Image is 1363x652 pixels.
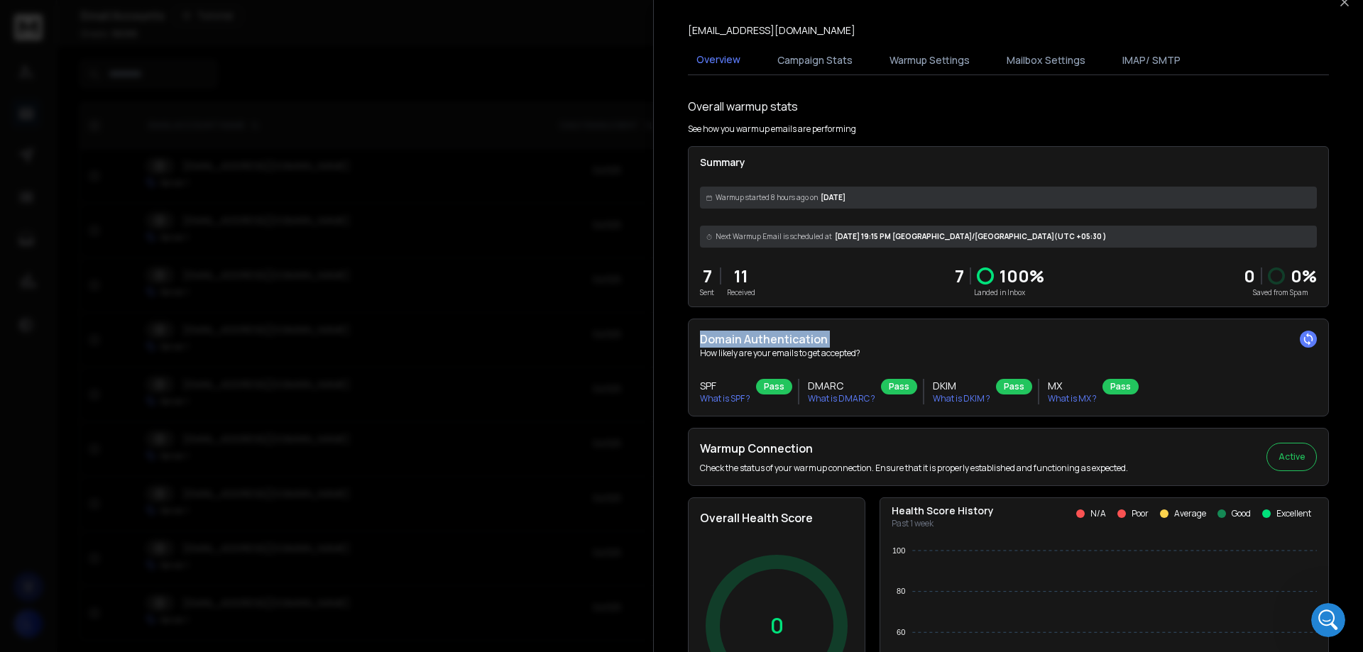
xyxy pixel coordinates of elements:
[700,287,714,298] p: Sent
[1311,603,1345,637] iframe: Intercom live chat
[23,175,136,200] b: [EMAIL_ADDRESS][DOMAIN_NAME]
[1000,265,1044,287] p: 100 %
[11,82,273,138] div: Lookamedia says…
[955,287,1044,298] p: Landed in Inbox
[688,44,749,77] button: Overview
[892,504,994,518] p: Health Score History
[88,409,99,420] img: Profile image for Rohan
[700,440,1128,457] h2: Warmup Connection
[996,379,1032,394] div: Pass
[700,331,1317,348] h2: Domain Authentication
[12,435,272,459] textarea: Message…
[35,223,133,235] b: under 15 minutes
[688,98,798,115] h1: Overall warmup stats
[11,138,273,277] div: Box says…
[22,465,33,476] button: Upload attachment
[1232,508,1251,519] p: Good
[892,518,994,529] p: Past 1 week
[998,45,1094,76] button: Mailbox Settings
[1291,265,1317,287] p: 0 %
[897,587,905,595] tspan: 80
[11,138,233,245] div: You’ll get replies here and in your email:✉️[EMAIL_ADDRESS][DOMAIN_NAME]Our usual reply time🕒unde...
[727,287,755,298] p: Received
[756,379,792,394] div: Pass
[1244,287,1317,298] p: Saved from Spam
[1244,264,1255,287] strong: 0
[1114,45,1189,76] button: IMAP/ SMTP
[1090,508,1106,519] p: N/A
[60,8,83,31] img: Profile image for Raj
[892,546,905,555] tspan: 100
[727,265,755,287] p: 11
[700,187,1317,209] div: [DATE]
[222,6,249,33] button: Home
[688,23,855,38] p: [EMAIL_ADDRESS][DOMAIN_NAME]
[700,226,1317,248] div: [DATE] 19:15 PM [GEOGRAPHIC_DATA]/[GEOGRAPHIC_DATA] (UTC +05:30 )
[1276,508,1311,519] p: Excellent
[897,628,905,636] tspan: 60
[770,613,784,639] p: 0
[881,45,978,76] button: Warmup Settings
[80,8,103,31] img: Profile image for Rohan
[45,465,56,476] button: Emoji picker
[14,409,270,420] div: Waiting for a teammate
[700,463,1128,474] p: Check the status of your warmup connection. Ensure that it is properly established and functionin...
[808,393,875,404] p: What is DMARC ?
[249,6,275,31] div: Close
[1266,443,1317,471] button: Active
[80,409,91,420] img: Profile image for Raj
[120,18,203,32] p: Under 15 minutes
[40,8,63,31] img: Profile image for Lakshita
[881,379,917,394] div: Pass
[1132,508,1149,519] p: Poor
[51,82,273,126] div: Why does it log me out everytime. I want to stay logged in
[9,6,36,33] button: go back
[700,509,853,526] h2: Overall Health Score
[109,7,140,18] h1: [URL]
[716,231,832,242] span: Next Warmup Email is scheduled at
[1102,379,1139,394] div: Pass
[688,123,856,135] p: See how you warmup emails are performing
[716,192,818,203] span: Warmup started 8 hours ago on
[67,465,79,476] button: Gif picker
[700,265,714,287] p: 7
[955,265,964,287] p: 7
[808,379,875,393] h3: DMARC
[23,209,221,237] div: Our usual reply time 🕒
[243,459,266,482] button: Send a message…
[71,409,82,420] img: Profile image for Lakshita
[700,155,1317,170] p: Summary
[700,393,750,404] p: What is SPF ?
[769,45,861,76] button: Campaign Stats
[1048,393,1097,404] p: What is MX ?
[1174,508,1206,519] p: Average
[933,393,990,404] p: What is DKIM ?
[23,146,221,201] div: You’ll get replies here and in your email: ✉️
[1048,379,1097,393] h3: MX
[700,379,750,393] h3: SPF
[62,90,261,118] div: Why does it log me out everytime. I want to stay logged in
[700,348,1317,359] p: How likely are your emails to get accepted?
[90,465,102,476] button: Start recording
[933,379,990,393] h3: DKIM
[23,248,130,257] div: Box • AI Agent • Just now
